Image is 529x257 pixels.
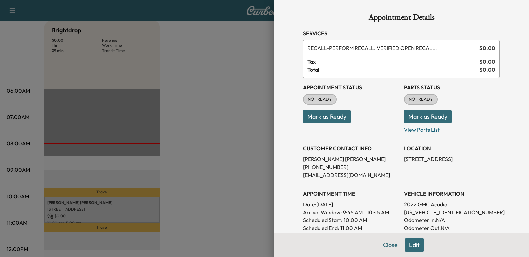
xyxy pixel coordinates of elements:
p: Arrival Window: [303,208,399,216]
span: NOT READY [304,96,336,103]
h3: Parts Status [404,83,500,91]
p: View Parts List [404,123,500,134]
p: [PHONE_NUMBER] [303,163,399,171]
p: 2022 GMC Acadia [404,200,500,208]
button: Mark as Ready [404,110,452,123]
p: [PERSON_NAME] [PERSON_NAME] [303,155,399,163]
p: [EMAIL_ADDRESS][DOMAIN_NAME] [303,171,399,179]
p: [STREET_ADDRESS] [404,155,500,163]
p: 11:00 AM [340,224,362,232]
p: Scheduled Start: [303,216,342,224]
button: Mark as Ready [303,110,351,123]
span: NOT READY [405,96,437,103]
h3: LOCATION [404,144,500,152]
button: Edit [405,238,424,252]
span: 9:45 AM - 10:45 AM [343,208,389,216]
p: Scheduled End: [303,224,339,232]
span: Tax [307,58,479,66]
p: Date: [DATE] [303,200,399,208]
span: $ 0.00 [479,58,495,66]
span: Total [307,66,479,74]
span: PERFORM RECALL. VERIFIED OPEN RECALL: [307,44,477,52]
h3: VEHICLE INFORMATION [404,190,500,198]
span: $ 0.00 [479,66,495,74]
p: Odometer In: N/A [404,216,500,224]
h3: Appointment Status [303,83,399,91]
p: [US_VEHICLE_IDENTIFICATION_NUMBER] [404,208,500,216]
p: Duration: 60 minutes [303,232,399,240]
h3: CUSTOMER CONTACT INFO [303,144,399,152]
h3: Services [303,29,500,37]
p: Odometer Out: N/A [404,224,500,232]
h1: Appointment Details [303,13,500,24]
p: 10:00 AM [344,216,367,224]
h3: APPOINTMENT TIME [303,190,399,198]
span: $ 0.00 [479,44,495,52]
button: Close [379,238,402,252]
